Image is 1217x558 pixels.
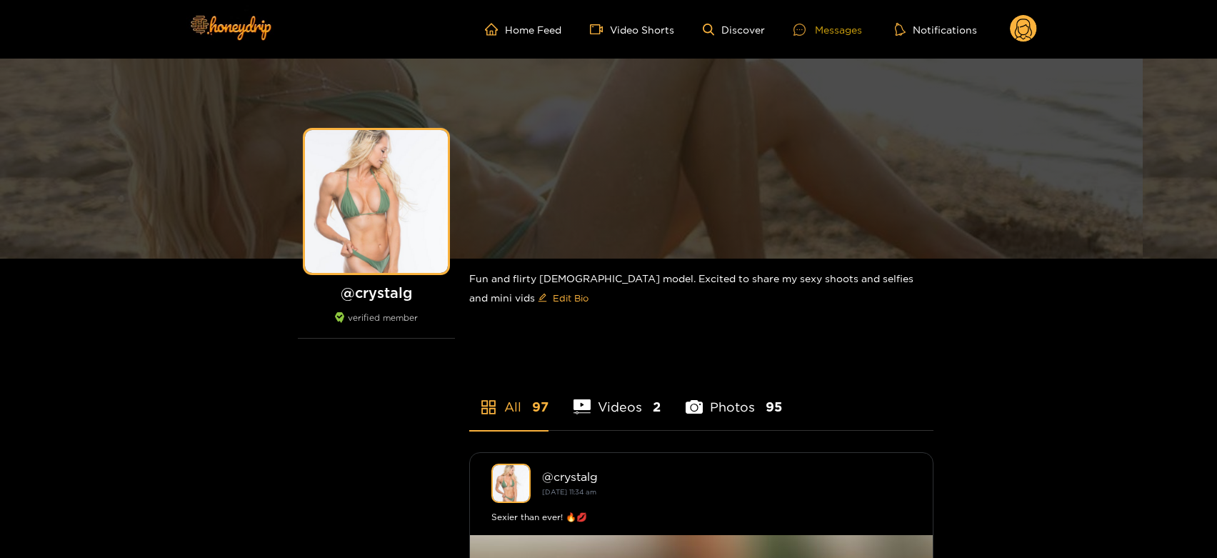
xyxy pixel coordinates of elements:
[469,366,549,430] li: All
[553,291,589,305] span: Edit Bio
[535,287,591,309] button: editEdit Bio
[298,284,455,302] h1: @ crystalg
[491,510,911,524] div: Sexier than ever! 🔥💋
[485,23,561,36] a: Home Feed
[485,23,505,36] span: home
[538,293,547,304] span: edit
[480,399,497,416] span: appstore
[891,22,981,36] button: Notifications
[542,488,596,496] small: [DATE] 11:34 am
[703,24,765,36] a: Discover
[766,398,782,416] span: 95
[653,398,661,416] span: 2
[793,21,862,38] div: Messages
[590,23,610,36] span: video-camera
[574,366,661,430] li: Videos
[590,23,674,36] a: Video Shorts
[686,366,782,430] li: Photos
[298,312,455,339] div: verified member
[491,464,531,503] img: crystalg
[469,259,933,321] div: Fun and flirty [DEMOGRAPHIC_DATA] model. Excited to share my sexy shoots and selfies and mini vids
[532,398,549,416] span: 97
[542,470,911,483] div: @ crystalg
